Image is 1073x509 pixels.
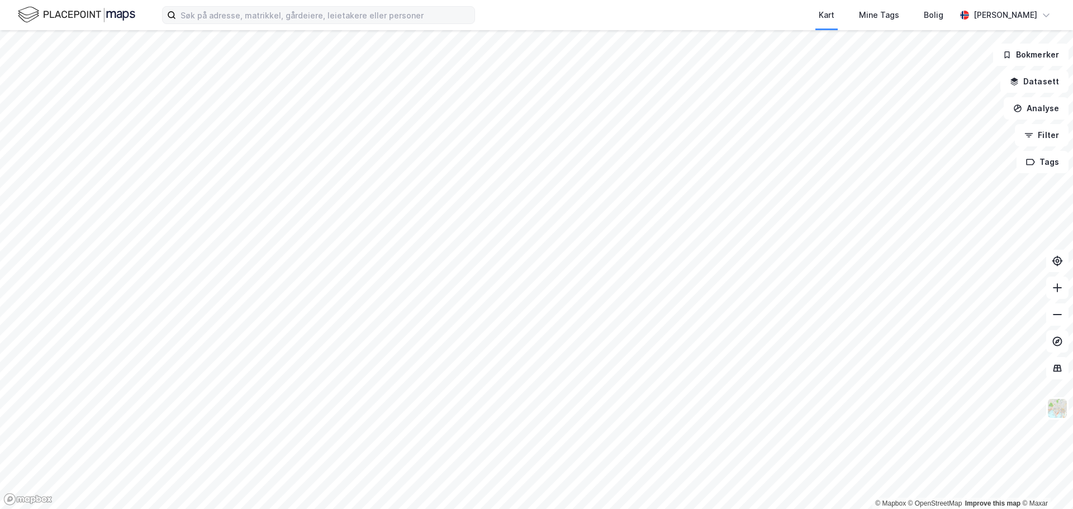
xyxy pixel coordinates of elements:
div: Mine Tags [859,8,899,22]
img: logo.f888ab2527a4732fd821a326f86c7f29.svg [18,5,135,25]
div: [PERSON_NAME] [974,8,1037,22]
button: Datasett [1000,70,1069,93]
a: Improve this map [965,500,1020,507]
div: Kart [819,8,834,22]
button: Analyse [1004,97,1069,120]
button: Bokmerker [993,44,1069,66]
a: Mapbox homepage [3,493,53,506]
button: Filter [1015,124,1069,146]
a: Mapbox [875,500,906,507]
button: Tags [1017,151,1069,173]
iframe: Chat Widget [1017,455,1073,509]
input: Søk på adresse, matrikkel, gårdeiere, leietakere eller personer [176,7,474,23]
a: OpenStreetMap [908,500,962,507]
div: Bolig [924,8,943,22]
img: Z [1047,398,1068,419]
